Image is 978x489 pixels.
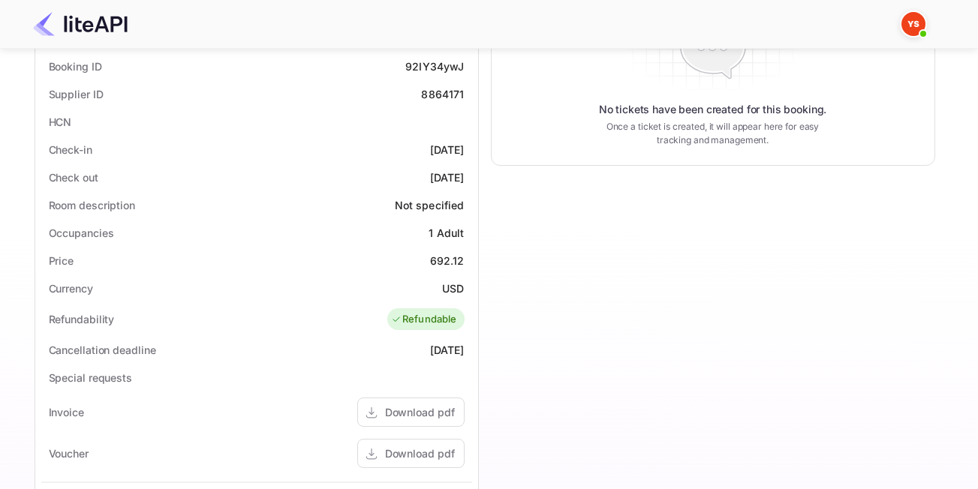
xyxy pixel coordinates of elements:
[594,120,832,147] p: Once a ticket is created, it will appear here for easy tracking and management.
[49,445,89,461] div: Voucher
[430,342,465,358] div: [DATE]
[33,12,128,36] img: LiteAPI Logo
[49,370,132,385] div: Special requests
[49,169,98,185] div: Check out
[421,86,464,102] div: 8864171
[442,280,464,296] div: USD
[49,311,115,327] div: Refundability
[49,142,92,157] div: Check-in
[49,86,104,102] div: Supplier ID
[385,404,455,420] div: Download pdf
[49,114,72,130] div: HCN
[429,225,464,241] div: 1 Adult
[599,102,827,117] p: No tickets have been created for this booking.
[49,58,102,74] div: Booking ID
[49,404,84,420] div: Invoice
[49,253,74,268] div: Price
[430,169,465,185] div: [DATE]
[385,445,455,461] div: Download pdf
[901,12,925,36] img: Yandex Support
[405,58,464,74] div: 92IY34ywJ
[49,225,114,241] div: Occupancies
[49,280,93,296] div: Currency
[391,312,457,327] div: Refundable
[430,142,465,157] div: [DATE]
[395,197,465,213] div: Not specified
[49,197,135,213] div: Room description
[430,253,465,268] div: 692.12
[49,342,156,358] div: Cancellation deadline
